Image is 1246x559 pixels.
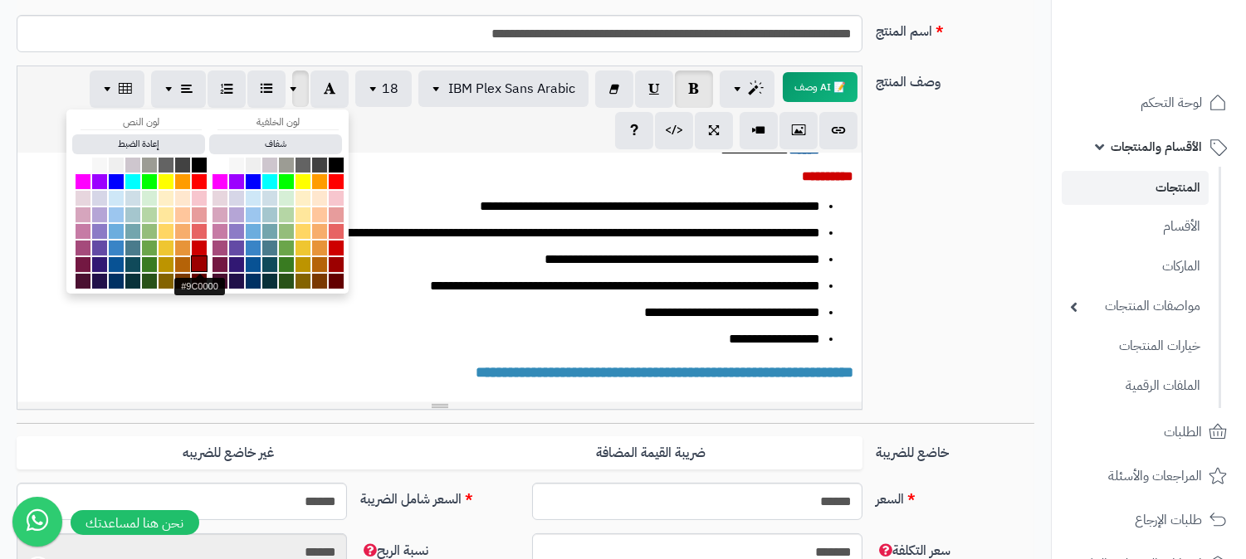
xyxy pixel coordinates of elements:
a: المراجعات والأسئلة [1062,456,1236,496]
a: خيارات المنتجات [1062,328,1209,364]
a: الماركات [1062,249,1209,284]
a: الطلبات [1062,412,1236,452]
a: المنتجات [1062,171,1209,205]
a: لوحة التحكم [1062,83,1236,123]
span: المراجعات والأسئلة [1108,464,1202,488]
a: مواصفات المنتجات [1062,289,1209,324]
div: #9C0000 [174,278,225,296]
label: غير خاضع للضريبه [17,436,439,470]
span: 18 [382,79,398,99]
label: خاضع للضريبة [869,436,1041,463]
a: طلبات الإرجاع [1062,500,1236,540]
button: شفاف [209,134,342,154]
label: اسم المنتج [869,15,1041,41]
span: لوحة التحكم [1141,91,1202,114]
button: 18 [355,70,412,107]
span: طلبات الإرجاع [1135,508,1202,532]
span: الأقسام والمنتجات [1111,135,1202,158]
button: إعادة الضبط [72,134,205,154]
label: السعر شامل الضريبة [354,483,525,509]
div: لون الخلفية [217,115,339,130]
span: الطلبات [1164,420,1202,444]
span: IBM Plex Sans Arabic [448,79,575,99]
a: الأقسام [1062,209,1209,245]
button: IBM Plex Sans Arabic [418,70,589,107]
button: 📝 AI وصف [783,72,858,102]
a: الملفات الرقمية [1062,368,1209,404]
label: السعر [869,483,1041,509]
label: ضريبة القيمة المضافة [440,436,862,470]
div: لون النص [81,115,202,130]
label: وصف المنتج [869,66,1041,92]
